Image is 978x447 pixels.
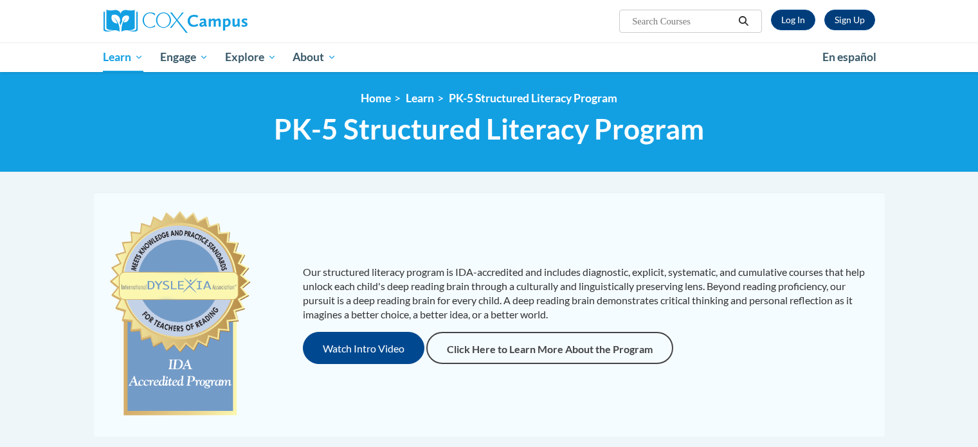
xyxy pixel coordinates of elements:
div: Main menu [84,42,894,72]
a: About [284,42,345,72]
a: Learn [95,42,152,72]
a: Engage [152,42,217,72]
p: Our structured literacy program is IDA-accredited and includes diagnostic, explicit, systematic, ... [303,265,872,322]
span: Learn [103,50,143,65]
a: PK-5 Structured Literacy Program [449,91,617,105]
span: PK-5 Structured Literacy Program [274,112,704,146]
span: About [293,50,336,65]
span: En español [822,50,876,64]
a: Cox Campus [104,10,348,33]
button: Search [734,14,753,29]
a: Click Here to Learn More About the Program [426,332,673,364]
button: Watch Intro Video [303,332,424,364]
a: En español [814,44,885,71]
span: Explore [225,50,276,65]
img: Cox Campus [104,10,248,33]
img: c477cda6-e343-453b-bfce-d6f9e9818e1c.png [107,205,254,424]
a: Register [824,10,875,30]
a: Explore [217,42,285,72]
a: Home [361,91,391,105]
a: Learn [406,91,434,105]
span: Engage [160,50,208,65]
a: Log In [771,10,815,30]
input: Search Courses [631,14,734,29]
